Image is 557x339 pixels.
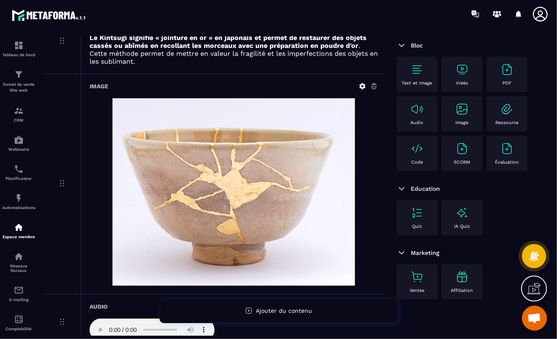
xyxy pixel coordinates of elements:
[456,80,468,86] p: Vidéo
[2,327,35,331] p: Comptabilité
[411,249,440,256] span: Marketing
[2,216,35,245] a: automationsautomationsEspace membre
[2,158,35,187] a: schedulerschedulerPlanificateur
[14,164,24,174] img: scheduler
[411,185,440,192] span: Education
[256,307,312,314] span: Ajouter du contenu
[454,160,470,165] p: SCORM
[90,303,107,310] h6: Audio
[2,205,35,210] p: Automatisations
[411,120,424,125] p: Audio
[410,270,424,284] img: text-image no-wra
[12,7,87,22] img: logo
[2,234,35,239] p: Espace membre
[90,83,108,90] h6: Image
[112,98,355,286] img: background
[14,135,24,145] img: automations
[2,34,35,63] a: formationformationTableau de bord
[2,187,35,216] a: automationsautomationsAutomatisations
[495,160,519,165] p: Évaluation
[2,63,35,100] a: formationformationTunnel de vente Site web
[496,120,519,125] p: Ressource
[2,118,35,122] p: CRM
[410,102,424,116] img: text-image no-wra
[455,206,469,219] img: text-image
[502,80,512,86] p: PDF
[14,106,24,116] img: formation
[522,306,547,331] div: Ouvrir le chat
[455,102,469,116] img: text-image no-wra
[410,206,424,219] img: text-image no-wra
[412,224,422,229] p: Quiz
[2,176,35,181] p: Planificateur
[14,285,24,295] img: email
[2,100,35,129] a: formationformationCRM
[397,248,407,258] img: arrow-down
[14,193,24,203] img: automations
[14,40,24,50] img: formation
[2,82,35,93] p: Tunnel de vente Site web
[411,42,423,49] span: Bloc
[2,52,35,57] p: Tableau de bord
[2,129,35,158] a: automationsautomationsWebinaire
[410,63,424,76] img: text-image no-wra
[2,308,35,337] a: accountantaccountantComptabilité
[500,142,514,155] img: text-image no-wra
[14,70,24,80] img: formation
[2,279,35,308] a: emailemailE-mailing
[14,252,24,262] img: social-network
[14,314,24,324] img: accountant
[402,80,432,86] p: Text et image
[2,297,35,302] p: E-mailing
[90,34,367,50] strong: Le Kintsugi signifie « jointure en or » en japonais et permet de restaurer des objets cassés ou a...
[454,224,470,229] p: IA Quiz
[500,63,514,76] img: text-image no-wra
[410,142,424,155] img: text-image no-wra
[2,264,35,273] p: Réseaux Sociaux
[410,288,425,293] p: Ventes
[397,184,407,194] img: arrow-down
[455,142,469,155] img: text-image no-wra
[2,147,35,152] p: Webinaire
[2,245,35,279] a: social-networksocial-networkRéseaux Sociaux
[14,222,24,232] img: automations
[451,288,473,293] p: Affiliation
[455,63,469,76] img: text-image no-wra
[456,120,469,125] p: Image
[455,270,469,284] img: text-image
[90,34,378,65] p: . Cette méthode permet de mettre en valeur la fragilité et les imperfections des objets en les su...
[397,40,407,50] img: arrow-down
[500,102,514,116] img: text-image no-wra
[411,160,423,165] p: Code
